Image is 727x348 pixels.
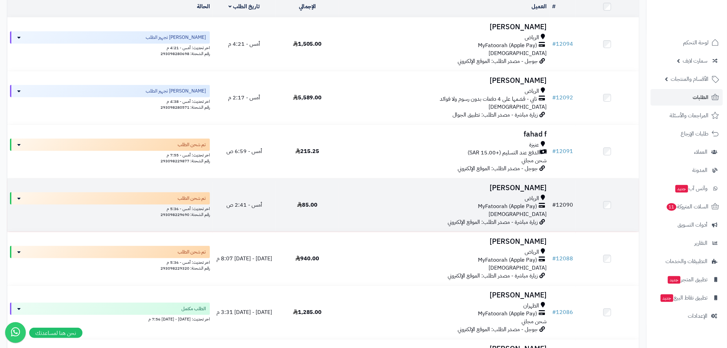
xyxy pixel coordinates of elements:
span: الرياض [525,87,539,95]
span: الإعدادات [688,311,708,321]
div: اخر تحديث: أمس - 5:36 م [10,205,210,212]
span: # [552,40,556,48]
span: سمارت لايف [683,56,708,66]
a: أدوات التسويق [651,217,723,233]
span: [DEMOGRAPHIC_DATA] [489,103,547,111]
a: لوحة التحكم [651,34,723,51]
span: 940.00 [295,254,319,263]
span: تطبيق نقاط البيع [660,293,708,303]
span: الرياض [525,34,539,42]
div: اخر تحديث: أمس - 7:55 م [10,151,210,158]
span: رقم الشحنة: 293098229690 [160,211,210,218]
a: الإعدادات [651,308,723,324]
span: # [552,147,556,155]
span: MyFatoorah (Apple Pay) [478,256,537,264]
a: #12092 [552,94,573,102]
h3: [PERSON_NAME] [342,238,547,246]
span: 5,589.00 [293,94,322,102]
span: MyFatoorah (Apple Pay) [478,42,537,50]
span: [PERSON_NAME] تجهيز الطلب [146,88,206,95]
span: زيارة مباشرة - مصدر الطلب: تطبيق الجوال [452,111,538,119]
a: المدونة [651,162,723,178]
span: الظهران [523,302,539,310]
a: العملاء [651,144,723,160]
a: التطبيقات والخدمات [651,253,723,270]
h3: fahad f [342,130,547,138]
a: طلبات الإرجاع [651,126,723,142]
span: 215.25 [295,147,319,155]
span: عنيزة [529,141,539,149]
h3: [PERSON_NAME] [342,291,547,299]
span: [DATE] - [DATE] 8:07 م [216,254,272,263]
span: لوحة التحكم [683,38,709,47]
span: العملاء [694,147,708,157]
a: #12090 [552,201,573,209]
span: [DEMOGRAPHIC_DATA] [489,49,547,57]
span: 85.00 [297,201,317,209]
span: جديد [661,294,673,302]
span: جوجل - مصدر الطلب: الموقع الإلكتروني [458,164,538,173]
span: [PERSON_NAME] تجهيز الطلب [146,34,206,41]
span: وآتس آب [675,184,708,193]
a: #12094 [552,40,573,48]
a: السلات المتروكة11 [651,198,723,215]
span: # [552,201,556,209]
span: الدفع عند التسليم (+15.00 SAR) [468,149,540,157]
a: المراجعات والأسئلة [651,107,723,124]
span: الرياض [525,195,539,203]
div: اخر تحديث: أمس - 4:21 م [10,44,210,51]
a: تطبيق نقاط البيعجديد [651,290,723,306]
span: [DEMOGRAPHIC_DATA] [489,210,547,218]
div: اخر تحديث: أمس - 5:36 م [10,258,210,265]
span: التقارير [695,238,708,248]
a: تطبيق المتجرجديد [651,271,723,288]
span: جوجل - مصدر الطلب: الموقع الإلكتروني [458,57,538,65]
span: # [552,254,556,263]
span: أمس - 2:41 ص [226,201,262,209]
span: [DEMOGRAPHIC_DATA] [489,264,547,272]
span: الطلب مكتمل [181,305,206,312]
span: [DATE] - [DATE] 3:31 م [216,308,272,316]
span: تم شحن الطلب [178,141,206,148]
a: التقارير [651,235,723,251]
span: رقم الشحنة: 293098280571 [160,104,210,110]
a: #12088 [552,254,573,263]
span: 1,505.00 [293,40,322,48]
span: شحن مجاني [522,317,547,326]
span: أدوات التسويق [678,220,708,230]
span: جديد [668,276,681,284]
div: اخر تحديث: [DATE] - [DATE] 7:56 م [10,315,210,322]
span: أمس - 4:21 م [228,40,260,48]
span: تم شحن الطلب [178,249,206,255]
span: الرياض [525,248,539,256]
span: # [552,308,556,316]
a: العميل [532,2,547,11]
a: الطلبات [651,89,723,106]
a: #12091 [552,147,573,155]
h3: [PERSON_NAME] [342,23,547,31]
span: # [552,94,556,102]
span: 1,285.00 [293,308,322,316]
span: الأقسام والمنتجات [671,74,709,84]
span: زيارة مباشرة - مصدر الطلب: الموقع الإلكتروني [448,272,538,280]
a: وآتس آبجديد [651,180,723,197]
a: الإجمالي [299,2,316,11]
img: logo-2.png [680,13,720,28]
div: اخر تحديث: أمس - 4:38 م [10,97,210,105]
span: المراجعات والأسئلة [670,111,709,120]
a: # [552,2,556,11]
span: رقم الشحنة: 293098280698 [160,51,210,57]
span: شحن مجاني [522,156,547,165]
span: تم شحن الطلب [178,195,206,202]
span: MyFatoorah (Apple Pay) [478,310,537,318]
span: جوجل - مصدر الطلب: الموقع الإلكتروني [458,325,538,334]
span: زيارة مباشرة - مصدر الطلب: الموقع الإلكتروني [448,218,538,226]
a: الحالة [197,2,210,11]
span: أمس - 6:59 ص [226,147,262,155]
span: الطلبات [693,93,709,102]
h3: [PERSON_NAME] [342,77,547,85]
span: رقم الشحنة: 293098229320 [160,265,210,271]
a: #12086 [552,308,573,316]
span: التطبيقات والخدمات [666,257,708,266]
span: تابي - قسّمها على 4 دفعات بدون رسوم ولا فوائد [440,95,537,103]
